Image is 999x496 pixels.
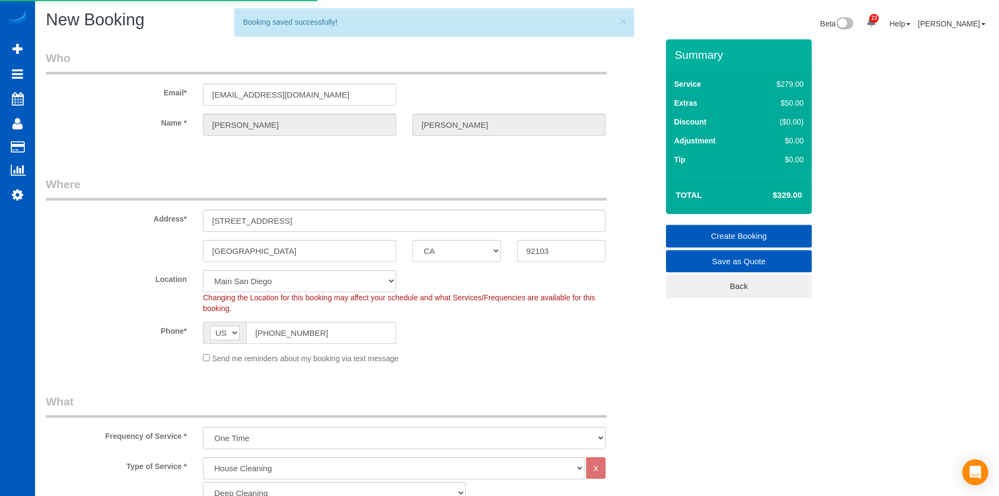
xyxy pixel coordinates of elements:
h3: Summary [675,49,806,61]
label: Service [674,79,701,89]
input: Zip Code* [517,240,606,262]
label: Extras [674,98,697,108]
legend: What [46,394,607,418]
label: Adjustment [674,135,716,146]
input: First Name* [203,114,396,136]
a: Save as Quote [666,250,812,273]
strong: Total [676,190,702,199]
label: Address* [38,210,195,224]
span: 23 [869,14,879,23]
div: $50.00 [753,98,804,108]
input: Email* [203,84,396,106]
span: Changing the Location for this booking may affect your schedule and what Services/Frequencies are... [203,293,595,313]
label: Tip [674,154,685,165]
label: Name * [38,114,195,128]
div: $0.00 [753,154,804,165]
div: Open Intercom Messenger [962,459,988,485]
legend: Who [46,50,607,74]
button: × [620,16,626,27]
label: Phone* [38,322,195,336]
a: 23 [861,11,882,35]
h4: $329.00 [740,191,802,200]
label: Type of Service * [38,457,195,472]
span: New Booking [46,10,145,29]
div: $279.00 [753,79,804,89]
span: Send me reminders about my booking via text message [212,354,399,363]
input: City* [203,240,396,262]
div: $0.00 [753,135,804,146]
input: Last Name* [412,114,606,136]
div: ($0.00) [753,116,804,127]
div: Booking saved successfully! [243,17,625,27]
legend: Where [46,176,607,201]
label: Frequency of Service * [38,427,195,442]
label: Email* [38,84,195,98]
a: Create Booking [666,225,812,247]
img: Automaid Logo [6,11,28,26]
a: Help [889,19,910,28]
label: Discount [674,116,706,127]
a: [PERSON_NAME] [918,19,986,28]
a: Back [666,275,812,298]
a: Beta [820,19,854,28]
img: New interface [835,17,853,31]
input: Phone* [246,322,396,344]
label: Location [38,270,195,285]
